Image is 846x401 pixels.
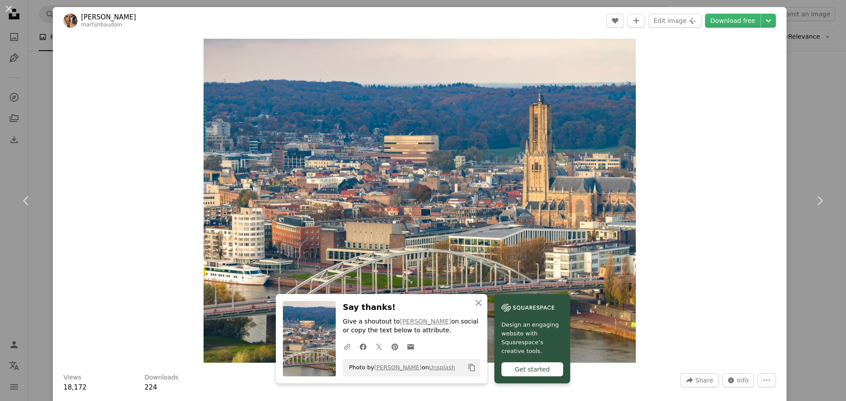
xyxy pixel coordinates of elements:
[63,14,78,28] img: Go to Martijn Baudoin's profile
[494,294,570,383] a: Design an engaging website with Squarespace’s creative tools.Get started
[387,338,403,355] a: Share on Pinterest
[355,338,371,355] a: Share on Facebook
[757,373,776,387] button: More Actions
[737,374,749,387] span: Info
[403,338,419,355] a: Share over email
[649,14,701,28] button: Edit image
[705,14,761,28] a: Download free
[400,318,451,325] a: [PERSON_NAME]
[345,361,455,375] span: Photo by on
[343,301,480,314] h3: Say thanks!
[371,338,387,355] a: Share on Twitter
[63,373,82,382] h3: Views
[343,317,480,335] p: Give a shoutout to on social or copy the text below to attribute.
[81,22,122,28] a: martijnbaudoin
[695,374,713,387] span: Share
[501,301,554,314] img: file-1606177908946-d1eed1cbe4f5image
[374,364,422,371] a: [PERSON_NAME]
[464,360,479,375] button: Copy to clipboard
[680,373,718,387] button: Share this image
[501,320,563,356] span: Design an engaging website with Squarespace’s creative tools.
[204,39,636,363] button: Zoom in on this image
[63,383,87,391] span: 18,172
[145,373,178,382] h3: Downloads
[793,158,846,243] a: Next
[761,14,776,28] button: Choose download size
[627,14,645,28] button: Add to Collection
[606,14,624,28] button: Like
[722,373,754,387] button: Stats about this image
[501,362,563,376] div: Get started
[81,13,136,22] a: [PERSON_NAME]
[145,383,157,391] span: 224
[429,364,455,371] a: Unsplash
[204,39,636,363] img: a view of a city with a bridge going across it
